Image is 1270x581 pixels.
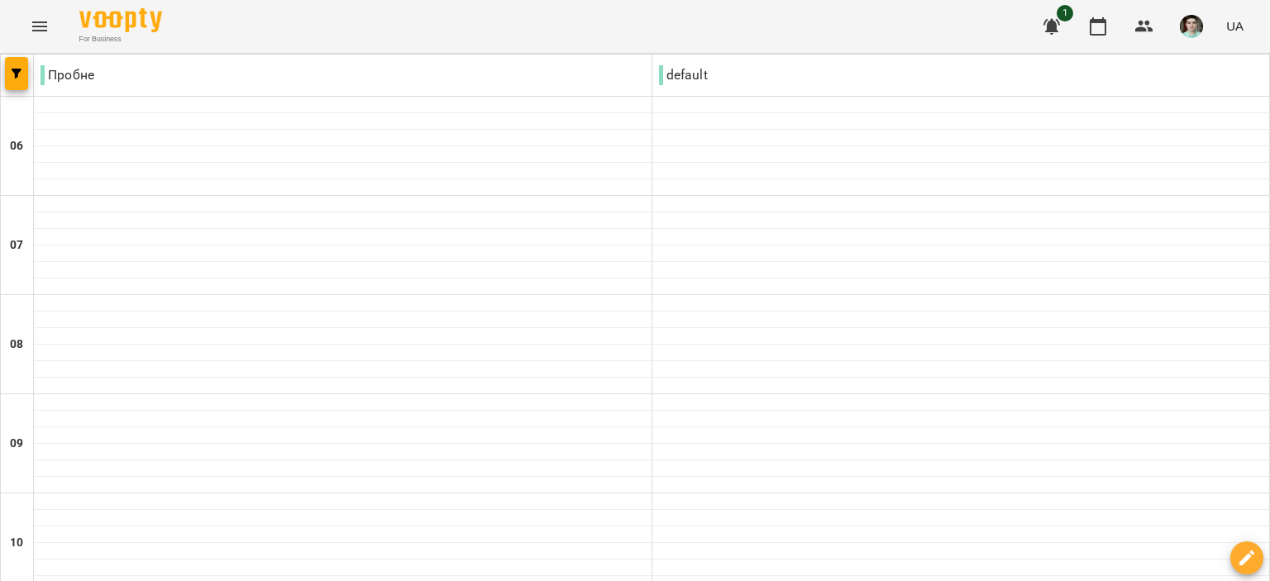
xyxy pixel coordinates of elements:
[79,34,162,45] span: For Business
[10,336,23,354] h6: 08
[10,435,23,453] h6: 09
[1057,5,1073,21] span: 1
[1180,15,1203,38] img: 8482cb4e613eaef2b7d25a10e2b5d949.jpg
[1220,11,1250,41] button: UA
[10,534,23,552] h6: 10
[1226,17,1244,35] span: UA
[659,65,708,85] p: default
[79,8,162,32] img: Voopty Logo
[41,65,94,85] p: Пробне
[10,236,23,255] h6: 07
[10,137,23,155] h6: 06
[20,7,60,46] button: Menu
